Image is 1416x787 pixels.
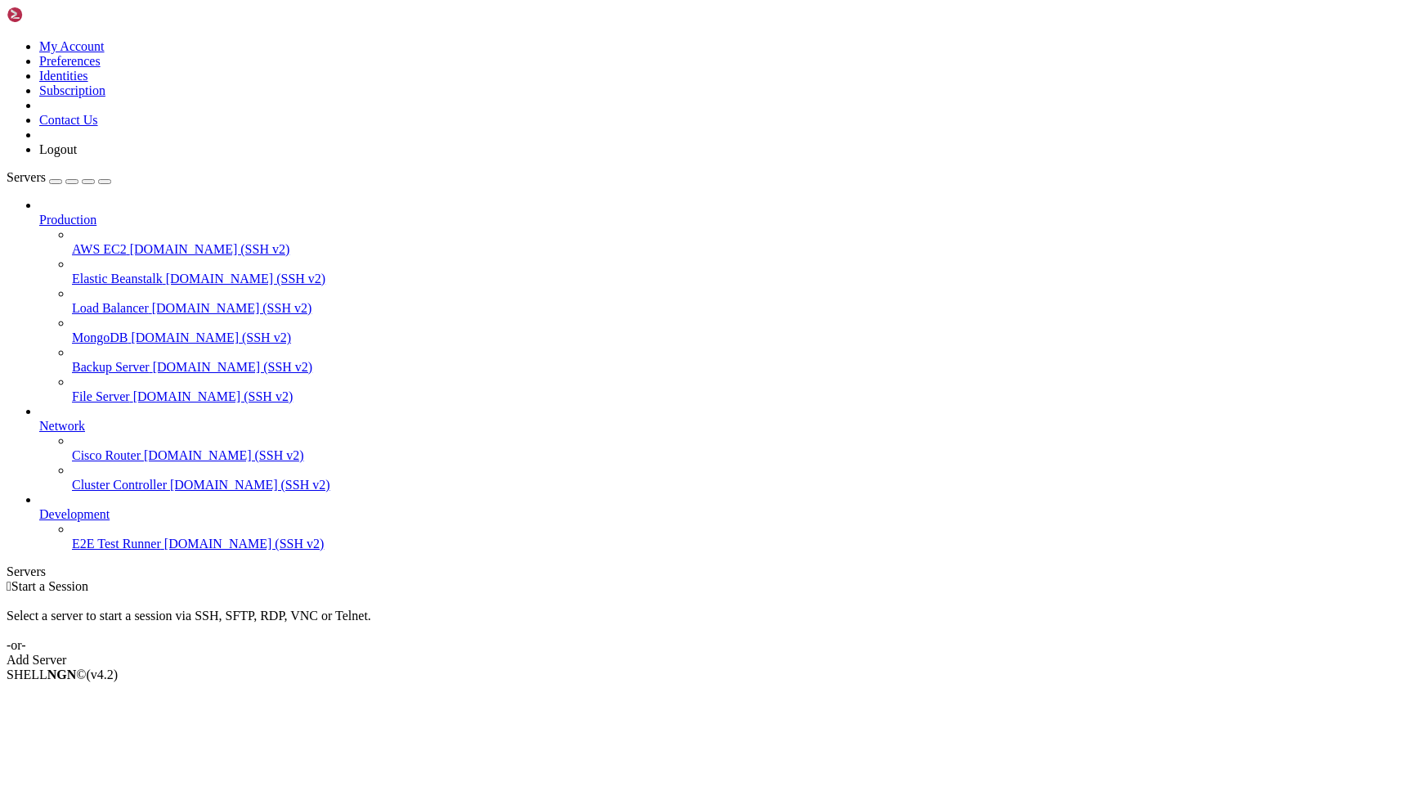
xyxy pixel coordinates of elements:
a: E2E Test Runner [DOMAIN_NAME] (SSH v2) [72,537,1409,551]
a: Contact Us [39,113,98,127]
li: Cisco Router [DOMAIN_NAME] (SSH v2) [72,434,1409,463]
span: [DOMAIN_NAME] (SSH v2) [152,301,312,315]
a: Identities [39,69,88,83]
span: [DOMAIN_NAME] (SSH v2) [133,389,294,403]
a: Preferences [39,54,101,68]
span: [DOMAIN_NAME] (SSH v2) [130,242,290,256]
b: NGN [47,668,77,681]
span: Start a Session [11,579,88,593]
li: File Server [DOMAIN_NAME] (SSH v2) [72,375,1409,404]
li: Production [39,198,1409,404]
li: Backup Server [DOMAIN_NAME] (SSH v2) [72,345,1409,375]
li: AWS EC2 [DOMAIN_NAME] (SSH v2) [72,227,1409,257]
span: Load Balancer [72,301,149,315]
span: [DOMAIN_NAME] (SSH v2) [164,537,325,551]
span: [DOMAIN_NAME] (SSH v2) [144,448,304,462]
span:  [7,579,11,593]
div: Add Server [7,653,1409,668]
a: MongoDB [DOMAIN_NAME] (SSH v2) [72,331,1409,345]
li: Network [39,404,1409,492]
a: Cisco Router [DOMAIN_NAME] (SSH v2) [72,448,1409,463]
span: Backup Server [72,360,150,374]
a: Logout [39,142,77,156]
span: Cluster Controller [72,478,167,492]
a: Production [39,213,1409,227]
span: MongoDB [72,331,128,344]
li: Cluster Controller [DOMAIN_NAME] (SSH v2) [72,463,1409,492]
span: AWS EC2 [72,242,127,256]
li: MongoDB [DOMAIN_NAME] (SSH v2) [72,316,1409,345]
span: Network [39,419,85,433]
span: Servers [7,170,46,184]
a: Load Balancer [DOMAIN_NAME] (SSH v2) [72,301,1409,316]
span: SHELL © [7,668,118,681]
a: Elastic Beanstalk [DOMAIN_NAME] (SSH v2) [72,272,1409,286]
span: [DOMAIN_NAME] (SSH v2) [166,272,326,286]
li: Elastic Beanstalk [DOMAIN_NAME] (SSH v2) [72,257,1409,286]
span: Development [39,507,110,521]
span: Cisco Router [72,448,141,462]
span: [DOMAIN_NAME] (SSH v2) [131,331,291,344]
li: E2E Test Runner [DOMAIN_NAME] (SSH v2) [72,522,1409,551]
a: File Server [DOMAIN_NAME] (SSH v2) [72,389,1409,404]
a: Network [39,419,1409,434]
span: [DOMAIN_NAME] (SSH v2) [153,360,313,374]
a: Cluster Controller [DOMAIN_NAME] (SSH v2) [72,478,1409,492]
div: Servers [7,564,1409,579]
img: Shellngn [7,7,101,23]
a: Backup Server [DOMAIN_NAME] (SSH v2) [72,360,1409,375]
a: Subscription [39,83,105,97]
a: My Account [39,39,105,53]
li: Load Balancer [DOMAIN_NAME] (SSH v2) [72,286,1409,316]
span: Production [39,213,96,227]
div: Select a server to start a session via SSH, SFTP, RDP, VNC or Telnet. -or- [7,594,1409,653]
a: Development [39,507,1409,522]
li: Development [39,492,1409,551]
span: 4.2.0 [87,668,119,681]
span: File Server [72,389,130,403]
span: Elastic Beanstalk [72,272,163,286]
a: AWS EC2 [DOMAIN_NAME] (SSH v2) [72,242,1409,257]
a: Servers [7,170,111,184]
span: [DOMAIN_NAME] (SSH v2) [170,478,330,492]
span: E2E Test Runner [72,537,161,551]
